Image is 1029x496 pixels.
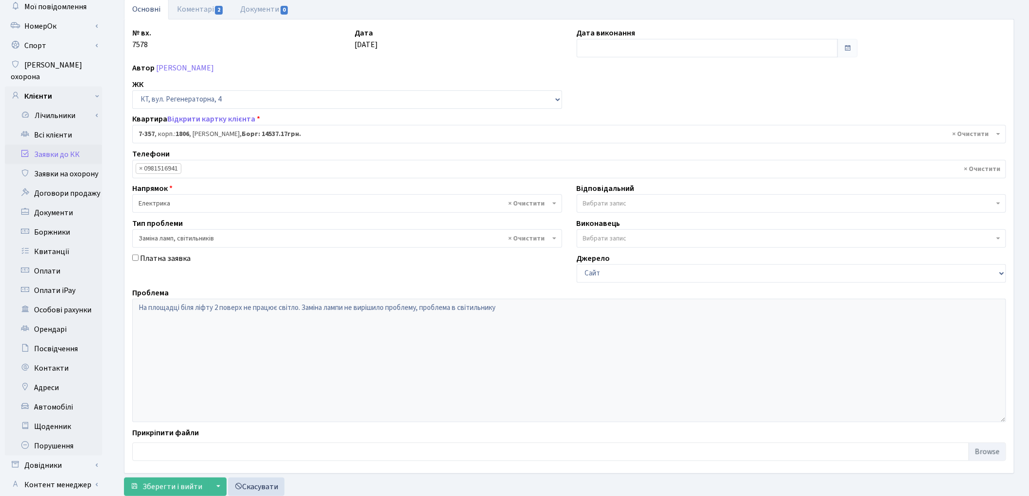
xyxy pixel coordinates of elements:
a: [PERSON_NAME] [156,63,214,73]
a: Скасувати [228,478,284,496]
b: 1806 [176,129,189,139]
textarea: На площадці біля ліфту 2 поверх не працює світло. Заміна лампи не вирішило проблему, проблема в с... [132,299,1006,422]
label: Виконавець [577,218,621,229]
a: Оплати [5,261,102,281]
span: Видалити всі елементи [509,234,545,243]
a: Щоденник [5,417,102,436]
a: Довідники [5,456,102,475]
span: Зберегти і вийти [142,481,202,492]
span: Видалити всі елементи [953,129,989,139]
label: ЖК [132,79,143,90]
label: Дата [355,27,373,39]
span: Вибрати запис [583,199,627,208]
span: Вибрати запис [583,234,627,243]
a: Лічильники [11,106,102,125]
label: Квартира [132,113,260,125]
span: Видалити всі елементи [964,164,1001,174]
li: 0981516941 [136,163,181,174]
span: Електрика [139,199,550,208]
a: Особові рахунки [5,300,102,320]
label: № вх. [132,27,151,39]
a: Автомобілі [5,397,102,417]
span: Заміна ламп, світильників [132,229,562,248]
label: Телефони [132,148,170,160]
a: Контент менеджер [5,475,102,495]
span: 0 [281,6,288,15]
a: Заявки до КК [5,145,102,164]
span: <b>7-357</b>, корп.: <b>1806</b>, Назаренко Андрій Валерійович, <b>Борг: 14537.17грн.</b> [132,125,1006,143]
a: Контакти [5,359,102,378]
span: Мої повідомлення [24,1,87,12]
span: Електрика [132,194,562,213]
span: 2 [215,6,223,15]
b: Борг: 14537.17грн. [242,129,301,139]
a: Документи [5,203,102,222]
a: Договори продажу [5,184,102,203]
a: Порушення [5,436,102,456]
label: Тип проблеми [132,218,183,229]
a: Оплати iPay [5,281,102,300]
a: Спорт [5,36,102,55]
label: Платна заявка [140,253,191,264]
label: Напрямок [132,183,173,194]
label: Відповідальний [577,183,635,194]
a: [PERSON_NAME] охорона [5,55,102,86]
label: Джерело [577,253,610,264]
a: Орендарі [5,320,102,339]
label: Дата виконання [577,27,636,39]
div: 7578 [125,27,347,57]
a: Відкрити картку клієнта [167,114,255,124]
a: Клієнти [5,86,102,106]
span: Заміна ламп, світильників [139,234,550,243]
label: Автор [132,62,155,74]
b: 7-357 [139,129,155,139]
a: Всі клієнти [5,125,102,145]
a: Адреси [5,378,102,397]
label: Проблема [132,287,169,299]
div: [DATE] [347,27,569,57]
a: НомерОк [5,17,102,36]
a: Посвідчення [5,339,102,359]
button: Зберегти і вийти [124,478,209,496]
label: Прикріпити файли [132,427,199,439]
span: <b>7-357</b>, корп.: <b>1806</b>, Назаренко Андрій Валерійович, <b>Борг: 14537.17грн.</b> [139,129,994,139]
a: Заявки на охорону [5,164,102,184]
span: × [139,164,142,173]
a: Квитанції [5,242,102,261]
span: Видалити всі елементи [509,199,545,208]
a: Боржники [5,222,102,242]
